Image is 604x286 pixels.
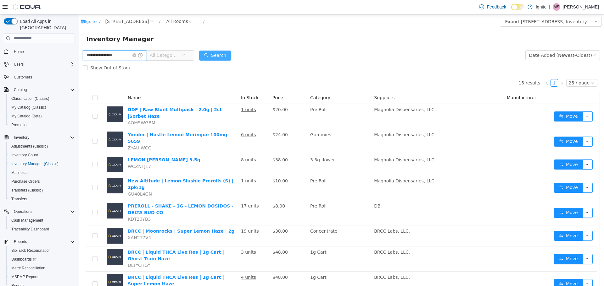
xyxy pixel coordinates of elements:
span: Cash Management [9,217,75,224]
a: Purchase Orders [9,178,42,185]
span: Transfers (Classic) [9,186,75,194]
span: $20.00 [194,93,209,98]
span: Classification (Classic) [11,96,49,101]
img: LEMON CHERRY SHERB 3.5g placeholder [28,142,44,158]
button: BioTrack Reconciliation [6,246,77,255]
span: Purchase Orders [9,178,75,185]
span: $48.00 [194,260,209,265]
span: Reports [11,238,75,246]
span: Show Out of Stock [9,51,55,56]
i: icon: down [514,39,517,43]
span: My Catalog (Beta) [9,112,75,120]
img: PREROLL - SHAKE - 1G - LEMON DOSIDOS - DELTA BUD CO placeholder [28,188,44,204]
button: icon: ellipsis [504,122,514,132]
button: Manifests [6,168,77,177]
a: Cash Management [9,217,46,224]
u: 4 units [162,260,177,265]
span: Feedback [487,4,506,10]
a: Traceabilty Dashboard [9,225,52,233]
button: icon: ellipsis [504,216,514,226]
span: Traceabilty Dashboard [9,225,75,233]
span: Adjustments (Classic) [9,143,75,150]
span: Reports [14,239,27,244]
p: Ignite [536,3,546,11]
span: Manifests [9,169,75,176]
img: GDF | Raw Blunt Multipack | 2.0g | 2ct |Sorbet Haze placeholder [28,92,44,108]
td: 1g Cart [229,232,293,257]
a: Transfers [9,195,30,203]
button: icon: swapMove [475,168,504,178]
button: MSPMP Reports [6,273,77,281]
span: Manufacturer [428,81,458,86]
span: MSPMP Reports [11,274,39,279]
button: icon: ellipsis [504,193,514,203]
div: Maddison Smith [553,3,560,11]
button: Reports [1,237,77,246]
a: MSPMP Reports [9,273,42,281]
span: Operations [11,208,75,215]
a: Classification (Classic) [9,95,52,102]
u: 19 units [162,214,180,219]
span: Magnolia Dispensaries, LLC. [295,93,357,98]
td: Pre Roll [229,186,293,211]
span: XAN2T7V4 [49,221,73,226]
span: Inventory Count [11,153,38,158]
span: My Catalog (Classic) [11,105,46,110]
a: My Catalog (Beta) [9,112,44,120]
span: Traceabilty Dashboard [11,227,49,232]
a: PREROLL - SHAKE - 1G - LEMON DOSIDOS - DELTA BUD CO [49,189,155,201]
span: Magnolia Dispensaries, LLC. [295,118,357,123]
span: Transfers [11,197,27,202]
img: New Altitude | Lemon Slushie Prerolls (S) | 2pk/1g placeholder [28,163,44,179]
button: Inventory Manager (Classic) [6,159,77,168]
a: BioTrack Reconciliation [9,247,53,254]
span: Home [14,49,24,54]
li: 1 [472,65,479,72]
a: Transfers (Classic) [9,186,45,194]
a: Manifests [9,169,30,176]
input: Dark Mode [511,4,524,10]
button: Home [1,47,77,56]
button: icon: ellipsis [504,265,514,275]
img: BRCC | Liquid THCA Live Res | 1g Cart | Ghost Train Haze placeholder [28,235,44,250]
div: 25 / page [490,65,511,72]
span: Users [11,61,75,68]
p: | [549,3,550,11]
li: Next Page [479,65,487,72]
a: My Catalog (Classic) [9,104,49,111]
button: Classification (Classic) [6,94,77,103]
button: Traceabilty Dashboard [6,225,77,234]
u: 1 units [162,164,177,169]
a: BRCC | Liquid THCA Live Res | 1g Cart | Super Lemon Haze [49,260,145,272]
button: Users [11,61,26,68]
span: Magnolia Dispensaries, LLC. [295,143,357,148]
span: Inventory Count [9,151,75,159]
span: My Catalog (Classic) [9,104,75,111]
span: Promotions [11,122,31,127]
span: $10.00 [194,164,209,169]
button: icon: swapMove [475,97,504,107]
span: Inventory Manager (Classic) [11,161,59,166]
button: icon: ellipsis [504,97,514,107]
span: Price [194,81,204,86]
a: Customers [11,73,35,81]
button: Operations [11,208,35,215]
span: WCZNTJ17 [49,149,72,154]
button: Transfers [6,195,77,203]
li: Previous Page [464,65,472,72]
td: Pre Roll [229,161,293,186]
span: Adjustments (Classic) [11,144,48,149]
span: / [80,5,81,9]
td: Concentrate [229,211,293,232]
a: Metrc Reconciliation [9,264,48,272]
a: BRCC | Moonrocks | Super Lemon Haze | 2g [49,214,156,219]
button: Inventory [1,133,77,142]
span: Magnolia Dispensaries, LLC. [295,164,357,169]
button: Operations [1,207,77,216]
u: 3 units [162,235,177,240]
span: BioTrack Reconciliation [9,247,75,254]
span: Home [11,48,75,56]
span: ZYAUJWCC [49,131,72,136]
button: icon: ellipsis [513,2,523,12]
